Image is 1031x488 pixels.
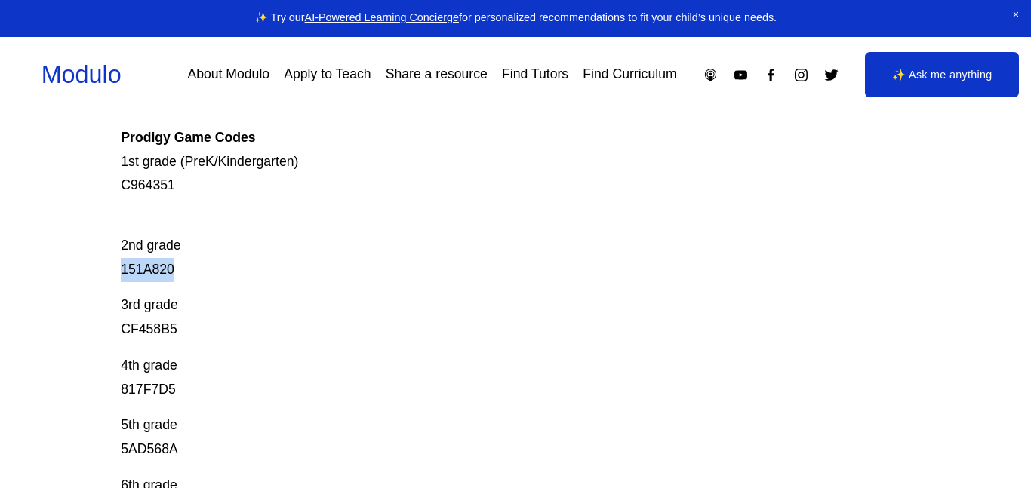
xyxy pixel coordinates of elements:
[121,210,830,281] p: 2nd grade 151A820
[121,130,255,145] strong: Prodigy Game Codes
[502,62,568,88] a: Find Tutors
[187,62,269,88] a: About Modulo
[865,52,1019,97] a: ✨ Ask me anything
[763,67,779,83] a: Facebook
[305,11,459,23] a: AI-Powered Learning Concierge
[823,67,839,83] a: Twitter
[121,413,830,462] p: 5th grade 5AD568A
[793,67,809,83] a: Instagram
[703,67,719,83] a: Apple Podcasts
[733,67,749,83] a: YouTube
[284,62,371,88] a: Apply to Teach
[121,354,830,402] p: 4th grade 817F7D5
[386,62,488,88] a: Share a resource
[42,61,122,88] a: Modulo
[583,62,676,88] a: Find Curriculum
[121,293,830,342] p: 3rd grade CF458B5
